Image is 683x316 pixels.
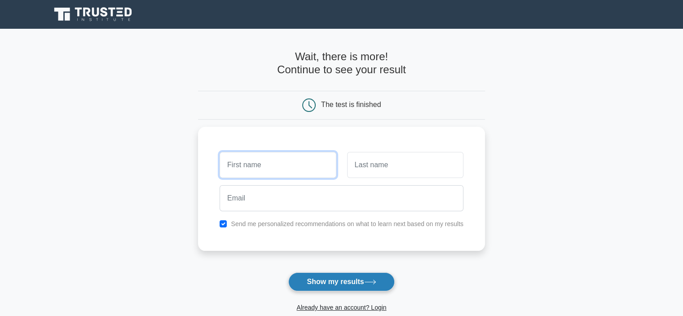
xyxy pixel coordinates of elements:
[220,152,336,178] input: First name
[288,272,394,291] button: Show my results
[231,220,463,227] label: Send me personalized recommendations on what to learn next based on my results
[296,304,386,311] a: Already have an account? Login
[198,50,485,76] h4: Wait, there is more! Continue to see your result
[321,101,381,108] div: The test is finished
[220,185,463,211] input: Email
[347,152,463,178] input: Last name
